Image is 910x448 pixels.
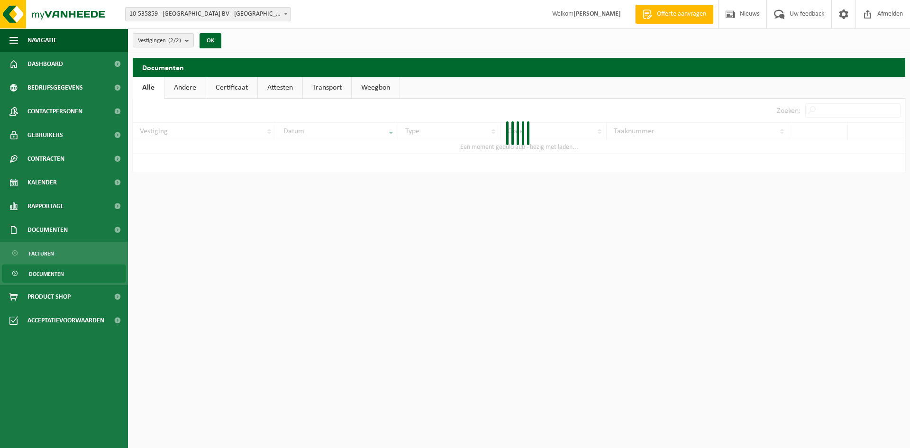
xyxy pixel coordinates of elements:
[2,244,126,262] a: Facturen
[27,28,57,52] span: Navigatie
[138,34,181,48] span: Vestigingen
[164,77,206,99] a: Andere
[27,123,63,147] span: Gebruikers
[27,285,71,309] span: Product Shop
[27,309,104,332] span: Acceptatievoorwaarden
[352,77,400,99] a: Weegbon
[133,33,194,47] button: Vestigingen(2/2)
[303,77,351,99] a: Transport
[2,265,126,283] a: Documenten
[655,9,709,19] span: Offerte aanvragen
[27,171,57,194] span: Kalender
[200,33,221,48] button: OK
[258,77,302,99] a: Attesten
[27,52,63,76] span: Dashboard
[206,77,257,99] a: Certificaat
[27,147,64,171] span: Contracten
[573,10,621,18] strong: [PERSON_NAME]
[133,77,164,99] a: Alle
[29,265,64,283] span: Documenten
[29,245,54,263] span: Facturen
[168,37,181,44] count: (2/2)
[27,194,64,218] span: Rapportage
[27,76,83,100] span: Bedrijfsgegevens
[126,8,291,21] span: 10-535859 - RAPID ROAD BV - KOOIGEM
[133,58,905,76] h2: Documenten
[125,7,291,21] span: 10-535859 - RAPID ROAD BV - KOOIGEM
[635,5,713,24] a: Offerte aanvragen
[27,100,82,123] span: Contactpersonen
[27,218,68,242] span: Documenten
